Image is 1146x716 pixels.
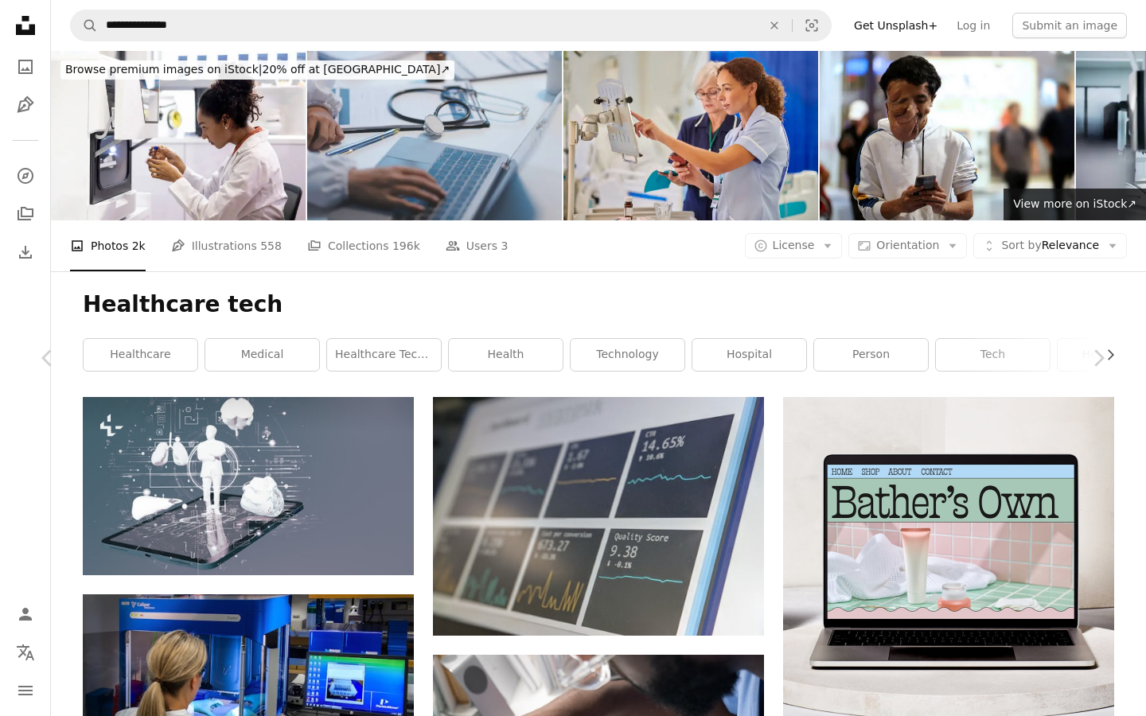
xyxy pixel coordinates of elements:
[10,160,41,192] a: Explore
[60,60,454,80] div: 20% off at [GEOGRAPHIC_DATA] ↗
[563,51,818,220] img: nurse team prescribing ward medicines
[70,10,832,41] form: Find visuals sitewide
[433,397,764,636] img: turned on monitoring screen
[83,479,414,493] a: a person standing on top of a cell phone
[844,13,947,38] a: Get Unsplash+
[10,636,41,668] button: Language
[10,89,41,121] a: Illustrations
[947,13,1000,38] a: Log in
[793,10,831,41] button: Visual search
[773,239,815,251] span: License
[307,220,420,271] a: Collections 196k
[757,10,792,41] button: Clear
[84,339,197,371] a: healthcare
[848,233,967,259] button: Orientation
[83,290,1114,319] h1: Healthcare tech
[973,233,1127,259] button: Sort byRelevance
[71,10,98,41] button: Search Unsplash
[10,675,41,706] button: Menu
[10,236,41,268] a: Download History
[433,509,764,523] a: turned on monitoring screen
[814,339,928,371] a: person
[205,339,319,371] a: medical
[83,397,414,575] img: a person standing on top of a cell phone
[1001,238,1099,254] span: Relevance
[692,339,806,371] a: hospital
[936,339,1050,371] a: tech
[10,598,41,630] a: Log in / Sign up
[392,237,420,255] span: 196k
[1050,282,1146,434] a: Next
[51,51,464,89] a: Browse premium images on iStock|20% off at [GEOGRAPHIC_DATA]↗
[10,51,41,83] a: Photos
[1012,13,1127,38] button: Submit an image
[307,51,562,220] img: A professional and focused Asian female doctor in scrubs is working and reading medical research ...
[876,239,939,251] span: Orientation
[1001,239,1041,251] span: Sort by
[571,339,684,371] a: technology
[260,237,282,255] span: 558
[65,63,262,76] span: Browse premium images on iStock |
[446,220,509,271] a: Users 3
[820,51,1074,220] img: Disability
[10,198,41,230] a: Collections
[1004,189,1146,220] a: View more on iStock↗
[745,233,843,259] button: License
[171,220,282,271] a: Illustrations 558
[51,51,306,220] img: Health engineer bioprinting models at a 3D laboratory
[1013,197,1136,210] span: View more on iStock ↗
[449,339,563,371] a: health
[501,237,508,255] span: 3
[327,339,441,371] a: healthcare technology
